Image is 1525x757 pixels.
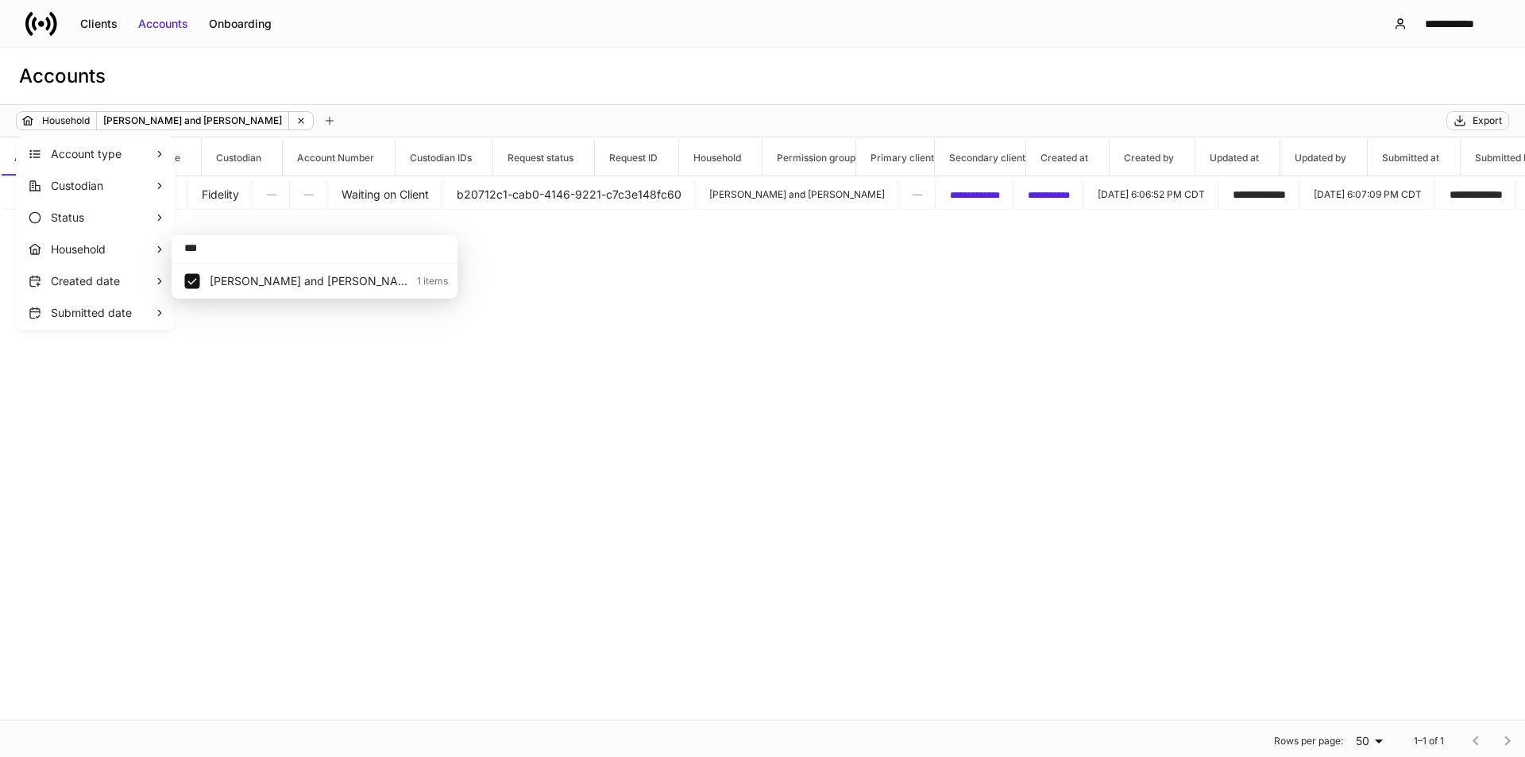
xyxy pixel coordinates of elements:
p: Sheehan, Kelly and Dan [210,273,407,289]
p: Household [51,241,154,257]
p: 1 items [407,275,448,288]
p: Submitted date [51,305,154,321]
p: Account type [51,146,154,162]
p: Status [51,210,154,226]
p: Custodian [51,178,154,194]
p: Created date [51,273,154,289]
